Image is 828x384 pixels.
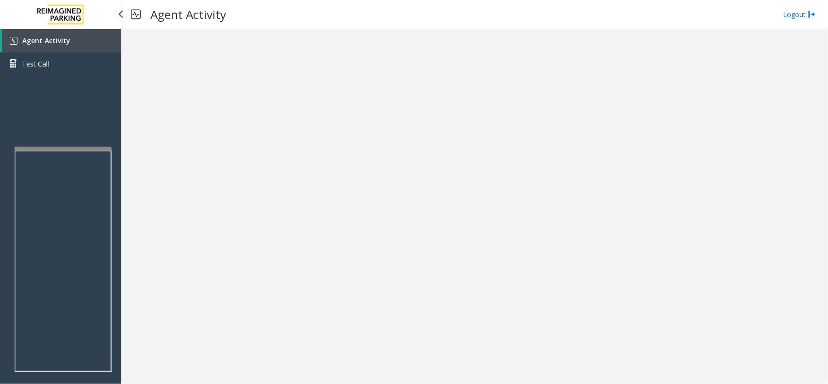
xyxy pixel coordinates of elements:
[22,59,49,69] span: Test Call
[22,36,70,45] span: Agent Activity
[783,9,816,19] a: Logout
[10,37,17,45] img: 'icon'
[808,9,816,19] img: logout
[146,2,231,26] h3: Agent Activity
[2,29,121,52] a: Agent Activity
[131,2,141,26] img: pageIcon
